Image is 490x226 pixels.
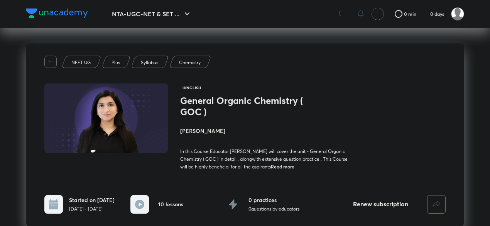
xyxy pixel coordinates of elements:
[69,196,115,204] h6: Started on [DATE]
[271,163,294,170] span: Read more
[69,206,115,212] p: [DATE] - [DATE]
[374,10,381,17] img: avatar
[43,83,169,154] img: Thumbnail
[140,59,160,66] a: Syllabus
[158,200,183,208] h6: 10 lessons
[180,83,203,92] span: Hinglish
[427,195,446,214] button: false
[26,8,88,20] a: Company Logo
[141,59,158,66] p: Syllabus
[110,59,122,66] a: Plus
[340,195,421,214] button: Renew subscription
[179,59,201,66] p: Chemistry
[180,95,306,117] h1: General Organic Chemistry ( GOC )
[178,59,202,66] a: Chemistry
[421,10,429,18] img: streak
[451,7,464,20] img: Alan Pail.M
[112,59,120,66] p: Plus
[180,148,348,170] span: In this Course Educator [PERSON_NAME] will cover the unit - General Organic Chemistry ( GOC ) in ...
[372,8,384,20] button: avatar
[248,206,299,212] p: 0 questions by educators
[71,59,91,66] p: NEET UG
[248,196,299,204] h6: 0 practices
[180,127,353,135] h4: [PERSON_NAME]
[26,8,88,18] img: Company Logo
[70,59,92,66] a: NEET UG
[107,6,196,22] button: NTA-UGC-NET & SET ...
